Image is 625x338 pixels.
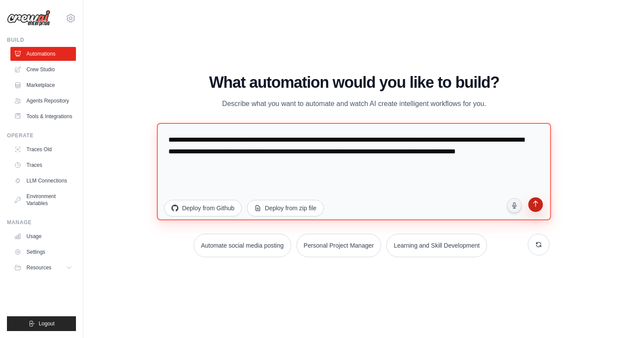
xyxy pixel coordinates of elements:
a: Agents Repository [10,94,76,108]
div: Operate [7,132,76,139]
button: Automate social media posting [194,234,291,257]
button: Deploy from Github [164,200,242,216]
iframe: Chat Widget [582,296,625,338]
a: Usage [10,229,76,243]
button: Logout [7,316,76,331]
p: Describe what you want to automate and watch AI create intelligent workflows for you. [208,98,500,109]
span: Logout [39,320,55,327]
a: Traces [10,158,76,172]
div: Manage [7,219,76,226]
button: Personal Project Manager [296,234,382,257]
button: Resources [10,261,76,275]
a: Crew Studio [10,63,76,76]
a: LLM Connections [10,174,76,188]
a: Traces Old [10,142,76,156]
a: Marketplace [10,78,76,92]
span: Resources [26,264,51,271]
a: Environment Variables [10,189,76,210]
a: Settings [10,245,76,259]
button: Deploy from zip file [247,200,324,216]
a: Automations [10,47,76,61]
button: Learning and Skill Development [386,234,487,257]
h1: What automation would you like to build? [159,74,549,91]
div: Build [7,36,76,43]
a: Tools & Integrations [10,109,76,123]
img: Logo [7,10,50,27]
